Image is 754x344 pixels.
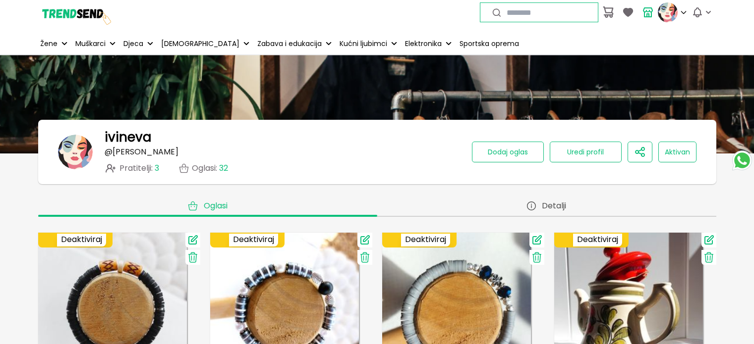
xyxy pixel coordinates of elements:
p: Djeca [123,39,143,49]
span: 3 [155,162,159,174]
a: Sportska oprema [458,33,521,54]
span: Pratitelji : [119,164,159,173]
p: Muškarci [75,39,106,49]
button: Elektronika [403,33,454,54]
p: Zabava i edukacija [257,39,322,49]
button: Djeca [121,33,155,54]
p: Elektronika [405,39,442,49]
img: profile picture [658,2,678,22]
span: Dodaj oglas [488,147,528,157]
span: Oglasi [204,201,228,211]
p: Kućni ljubimci [340,39,387,49]
button: [DEMOGRAPHIC_DATA] [159,33,251,54]
p: [DEMOGRAPHIC_DATA] [161,39,239,49]
p: Oglasi : [192,164,228,173]
h1: ivineva [105,130,151,145]
button: Žene [38,33,69,54]
p: @ [PERSON_NAME] [105,147,178,156]
button: Zabava i edukacija [255,33,334,54]
button: Uredi profil [550,142,622,162]
span: 32 [219,162,228,174]
button: Aktivan [658,142,696,162]
p: Žene [40,39,58,49]
button: Muškarci [73,33,117,54]
button: Dodaj oglas [472,142,544,162]
img: banner [58,135,93,169]
button: Kućni ljubimci [338,33,399,54]
span: Detalji [542,201,566,211]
